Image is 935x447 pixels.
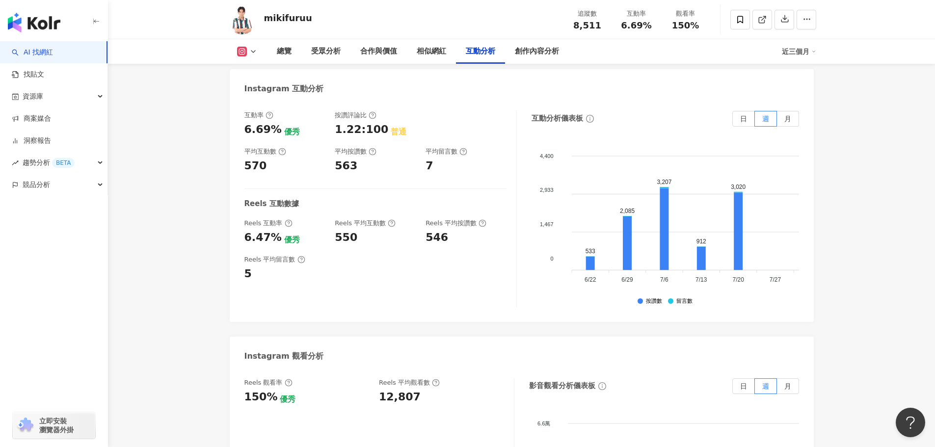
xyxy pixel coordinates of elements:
span: 8,511 [573,20,601,30]
div: 平均互動數 [244,147,286,156]
div: 互動分析儀表板 [532,113,583,124]
div: 互動率 [618,9,655,19]
div: 6.69% [244,122,282,137]
div: 合作與價值 [360,46,397,57]
div: 優秀 [280,394,295,405]
tspan: 7/27 [770,276,781,283]
div: Reels 平均按讚數 [426,219,486,228]
tspan: 7/20 [732,276,744,283]
div: 影音觀看分析儀表板 [529,381,595,391]
a: searchAI 找網紅 [12,48,53,57]
div: 互動分析 [466,46,495,57]
tspan: 6/29 [621,276,633,283]
a: 商案媒合 [12,114,51,124]
span: 6.69% [621,21,651,30]
div: 546 [426,230,448,245]
div: 創作內容分析 [515,46,559,57]
div: 平均留言數 [426,147,467,156]
div: 12,807 [379,390,421,405]
div: BETA [52,158,75,168]
a: 找貼文 [12,70,44,79]
span: 日 [740,115,747,123]
div: mikifuruu [264,12,312,24]
div: Reels 平均互動數 [335,219,396,228]
div: Reels 互動數據 [244,199,299,209]
tspan: 1,467 [540,221,554,227]
div: Reels 平均觀看數 [379,378,440,387]
a: 洞察報告 [12,136,51,146]
div: 按讚評論比 [335,111,376,120]
span: info-circle [585,113,595,124]
div: Instagram 觀看分析 [244,351,324,362]
span: 立即安裝 瀏覽器外掛 [39,417,74,434]
div: 普通 [391,127,406,137]
div: 留言數 [676,298,693,305]
tspan: 6/22 [585,276,596,283]
div: Reels 觀看率 [244,378,293,387]
tspan: 7/6 [660,276,668,283]
div: Reels 平均留言數 [244,255,305,264]
img: logo [8,13,60,32]
div: 550 [335,230,357,245]
span: 月 [784,115,791,123]
span: rise [12,159,19,166]
div: 優秀 [284,127,300,137]
tspan: 4,400 [540,153,554,159]
div: 總覽 [277,46,292,57]
span: 週 [762,382,769,390]
div: 相似網紅 [417,46,446,57]
iframe: Help Scout Beacon - Open [896,408,925,437]
span: info-circle [597,381,608,392]
span: 150% [672,21,699,30]
div: 6.47% [244,230,282,245]
div: 7 [426,158,433,174]
span: 競品分析 [23,174,50,196]
tspan: 6.6萬 [537,421,550,426]
span: 資源庫 [23,85,43,107]
img: KOL Avatar [227,5,257,34]
div: 5 [244,266,252,282]
span: 日 [740,382,747,390]
div: 按讚數 [646,298,662,305]
div: Reels 互動率 [244,219,293,228]
tspan: 7/13 [695,276,707,283]
a: chrome extension立即安裝 瀏覽器外掛 [13,412,95,439]
tspan: 2,933 [540,187,554,193]
div: 150% [244,390,278,405]
div: 平均按讚數 [335,147,376,156]
div: 1.22:100 [335,122,388,137]
div: 優秀 [284,235,300,245]
div: 觀看率 [667,9,704,19]
div: 563 [335,158,357,174]
div: 受眾分析 [311,46,341,57]
span: 趨勢分析 [23,152,75,174]
div: 570 [244,158,267,174]
tspan: 0 [550,256,553,262]
div: 互動率 [244,111,273,120]
span: 月 [784,382,791,390]
div: 近三個月 [782,44,816,59]
img: chrome extension [16,418,35,433]
div: Instagram 互動分析 [244,83,324,94]
span: 週 [762,115,769,123]
div: 追蹤數 [569,9,606,19]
